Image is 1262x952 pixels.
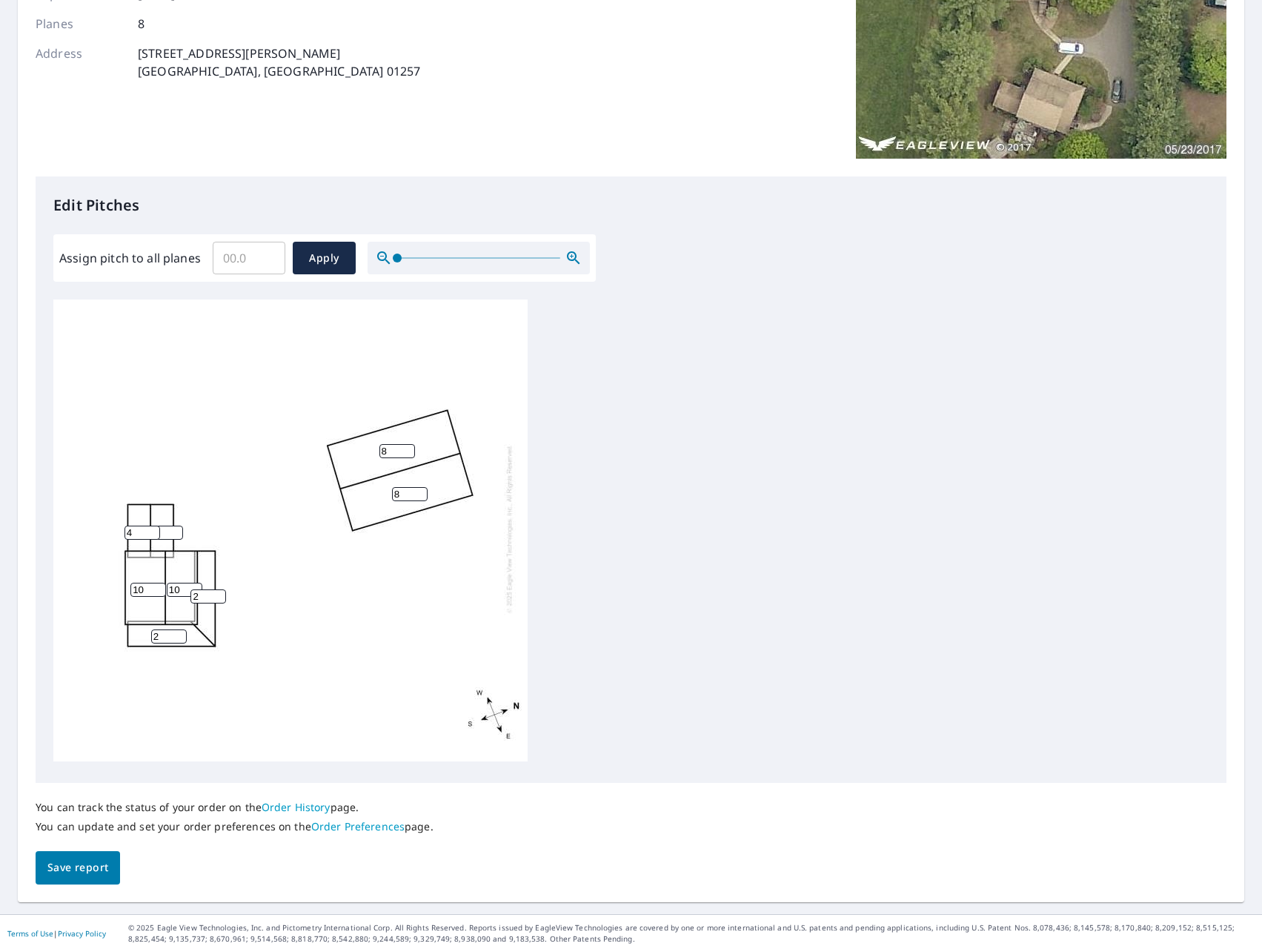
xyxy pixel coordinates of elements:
[36,44,124,80] p: Address
[7,928,53,939] a: Terms of Use
[36,820,434,833] p: You can update and set your order preferences on the page.
[262,800,331,814] a: Order History
[311,819,405,833] a: Order Preferences
[59,249,201,267] label: Assign pitch to all planes
[138,44,420,80] p: [STREET_ADDRESS][PERSON_NAME] [GEOGRAPHIC_DATA], [GEOGRAPHIC_DATA] 01257
[47,859,108,877] span: Save report
[58,928,106,939] a: Privacy Policy
[36,15,124,33] p: Planes
[213,237,285,279] input: 00.0
[305,249,344,268] span: Apply
[36,851,120,885] button: Save report
[36,801,434,814] p: You can track the status of your order on the page.
[7,929,106,938] p: |
[138,15,145,33] p: 8
[293,242,356,274] button: Apply
[128,922,1255,945] p: © 2025 Eagle View Technologies, Inc. and Pictometry International Corp. All Rights Reserved. Repo...
[53,194,1209,216] p: Edit Pitches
